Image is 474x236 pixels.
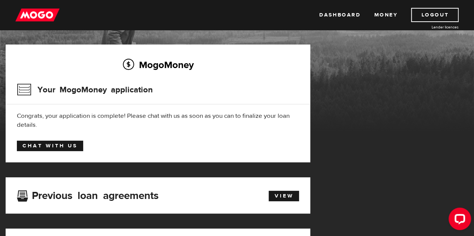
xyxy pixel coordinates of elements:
[269,191,299,201] a: View
[15,8,60,22] img: mogo_logo-11ee424be714fa7cbb0f0f49df9e16ec.png
[17,141,83,151] a: Chat with us
[17,190,158,199] h3: Previous loan agreements
[17,57,299,73] h2: MogoMoney
[319,8,360,22] a: Dashboard
[374,8,398,22] a: Money
[411,8,459,22] a: Logout
[17,80,153,99] h3: Your MogoMoney application
[17,111,299,129] div: Congrats, your application is complete! Please chat with us as soon as you can to finalize your l...
[443,205,474,236] iframe: LiveChat chat widget
[402,24,459,30] a: Lender licences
